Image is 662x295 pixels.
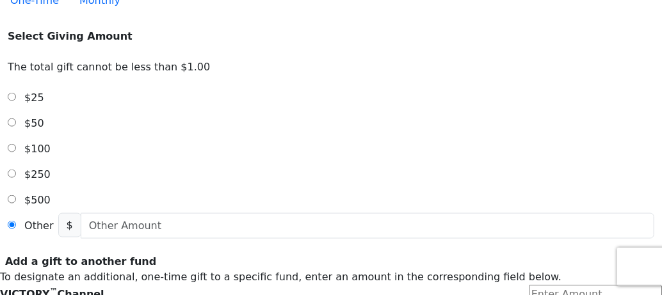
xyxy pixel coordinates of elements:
[24,168,51,180] span: $250
[24,143,51,155] span: $100
[24,219,53,232] span: Other
[24,117,44,129] span: $50
[58,213,81,237] span: $
[8,30,133,42] strong: Select Giving Amount
[81,213,654,239] input: Other Amount
[24,92,44,104] span: $25
[8,60,654,75] li: The total gift cannot be less than $1.00
[24,194,51,206] span: $500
